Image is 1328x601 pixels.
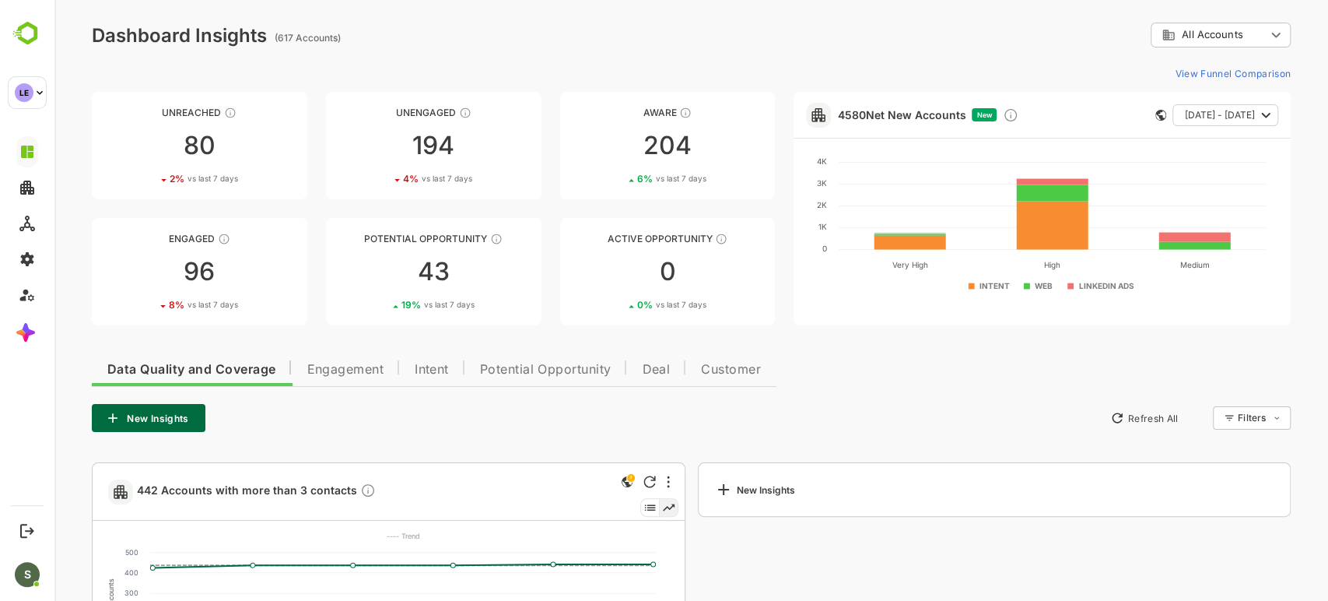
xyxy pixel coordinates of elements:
text: 1K [764,222,773,231]
span: New [922,111,937,119]
span: Potential Opportunity [426,364,557,376]
div: 2 % [115,173,184,185]
span: vs last 7 days [367,173,418,185]
div: 43 [272,259,487,284]
a: EngagedThese accounts are warm, further nurturing would qualify them to MQAs968%vs last 7 days [37,218,253,325]
button: [DATE] - [DATE] [1118,104,1224,126]
div: These accounts have not been engaged with for a defined time period [170,107,182,119]
a: New Insights [643,462,1237,517]
a: UnengagedThese accounts have not shown enough engagement and need nurturing1944%vs last 7 days [272,92,487,199]
span: Deal [587,364,615,376]
button: Logout [16,520,37,541]
span: vs last 7 days [601,299,652,311]
div: New Insights [660,480,741,499]
button: New Insights [37,404,151,432]
text: 500 [71,548,84,557]
div: 6 % [583,173,652,185]
text: 3K [762,178,773,188]
div: Dashboard Insights [37,24,212,47]
div: These accounts have just entered the buying cycle and need further nurturing [625,107,637,119]
div: Filters [1183,412,1211,424]
div: 204 [506,133,721,158]
a: Potential OpportunityThese accounts are MQAs and can be passed on to Inside Sales4319%vs last 7 days [272,218,487,325]
div: 4 % [349,173,418,185]
div: Unengaged [272,107,487,118]
div: 96 [37,259,253,284]
button: View Funnel Comparison [1114,61,1236,86]
div: Discover new ICP-fit accounts showing engagement — via intent surges, anonymous website visits, L... [948,107,964,123]
text: High [990,260,1006,270]
div: Active Opportunity [506,233,721,244]
div: 8 % [114,299,184,311]
text: 400 [70,568,84,577]
div: These accounts are warm, further nurturing would qualify them to MQAs [163,233,176,245]
span: vs last 7 days [370,299,420,311]
text: ---- Trend [332,532,366,540]
div: This is a global insight. Segment selection is not applicable for this view [563,473,582,494]
img: BambooboxLogoMark.f1c84d78b4c51b1a7b5f700c9845e183.svg [8,19,47,48]
text: 4K [762,156,773,166]
text: Very High [837,260,873,270]
div: LE [15,83,33,102]
a: 442 Accounts with more than 3 contactsDescription not present [82,483,328,501]
span: All Accounts [1127,29,1188,40]
div: 19 % [347,299,420,311]
div: 80 [37,133,253,158]
a: 4580Net New Accounts [783,108,911,121]
text: 300 [70,589,84,597]
div: All Accounts [1096,20,1236,51]
span: Intent [360,364,394,376]
div: Potential Opportunity [272,233,487,244]
div: Aware [506,107,721,118]
div: Description not present [306,483,321,501]
div: Refresh [589,476,601,488]
div: Engaged [37,233,253,244]
div: 0 [506,259,721,284]
div: These accounts have not shown enough engagement and need nurturing [405,107,417,119]
div: 0 % [583,299,652,311]
span: vs last 7 days [601,173,652,185]
text: 0 [768,244,773,253]
ag: (617 Accounts) [220,32,291,44]
span: vs last 7 days [133,299,184,311]
div: These accounts have open opportunities which might be at any of the Sales Stages [660,233,673,245]
div: Unreached [37,107,253,118]
span: Engagement [252,364,329,376]
div: Filters [1182,404,1236,432]
span: [DATE] - [DATE] [1130,105,1200,125]
a: Active OpportunityThese accounts have open opportunities which might be at any of the Sales Stage... [506,218,721,325]
div: These accounts are MQAs and can be passed on to Inside Sales [436,233,448,245]
a: AwareThese accounts have just entered the buying cycle and need further nurturing2046%vs last 7 days [506,92,721,199]
div: 194 [272,133,487,158]
a: UnreachedThese accounts have not been engaged with for a defined time period802%vs last 7 days [37,92,253,199]
button: Refresh All [1049,406,1130,431]
text: 2K [762,200,773,209]
div: More [612,476,615,488]
span: Data Quality and Coverage [53,364,221,376]
span: 442 Accounts with more than 3 contacts [82,483,321,501]
div: This card does not support filter and segments [1101,110,1112,121]
div: S [15,562,40,587]
div: All Accounts [1107,28,1211,42]
span: Customer [646,364,706,376]
text: Medium [1125,260,1155,269]
span: vs last 7 days [133,173,184,185]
